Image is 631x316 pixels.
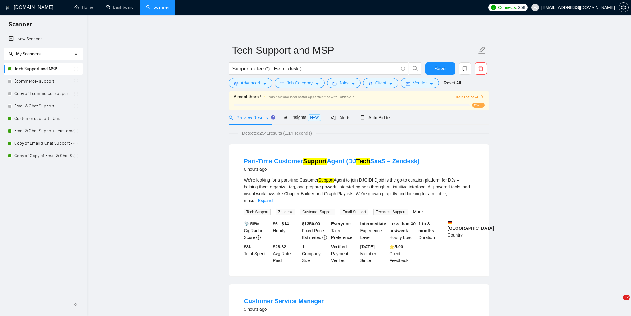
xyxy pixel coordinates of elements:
a: Tech Support and MSP [14,63,74,75]
span: holder [74,104,79,109]
span: holder [74,66,79,71]
span: Client [375,79,386,86]
div: Talent Preference [330,220,359,241]
div: Hourly [272,220,301,241]
span: robot [360,115,365,120]
span: copy [459,66,471,71]
b: 1 to 3 months [418,221,434,233]
span: Jobs [339,79,349,86]
button: copy [459,62,471,75]
span: edit [478,46,486,54]
a: dashboardDashboard [106,5,134,10]
button: delete [475,62,487,75]
span: search [409,66,421,71]
span: caret-down [389,81,393,86]
li: New Scanner [4,33,83,45]
span: caret-down [263,81,267,86]
button: settingAdvancedcaret-down [229,78,272,88]
div: Country [446,220,476,241]
button: Train Laziza AI [456,94,484,100]
iframe: Intercom live chat [610,295,625,310]
span: holder [74,153,79,158]
span: Zendesk [276,209,295,215]
span: NEW [308,114,321,121]
mark: Support [303,158,327,165]
b: 📡 58% [244,221,259,226]
a: More... [413,209,426,214]
input: Search Freelance Jobs... [232,65,398,73]
div: Client Feedback [388,243,417,264]
mark: Support [318,178,334,183]
b: Everyone [331,221,351,226]
a: Customer Service Manager [244,298,324,305]
button: userClientcaret-down [363,78,399,88]
li: Copy of Copy of Email & Chat Support - customer support S-1 [4,150,83,162]
div: Member Since [359,243,388,264]
div: Experience Level [359,220,388,241]
div: Fixed-Price [301,220,330,241]
li: Tech Support and MSP [4,63,83,75]
span: info-circle [401,67,405,71]
a: setting [619,5,629,10]
span: Customer Support [300,209,335,215]
a: Copy of Ecommerce- support [14,88,74,100]
a: Expand [258,198,273,203]
b: Less than 30 hrs/week [389,221,416,233]
a: Ecommerce- support [14,75,74,88]
a: Copy of Email & Chat Support - customer support S-1 [14,137,74,150]
span: search [229,115,233,120]
a: Email & Chat Support [14,100,74,112]
span: exclamation-circle [322,235,327,240]
div: 9 hours ago [244,305,324,313]
b: [GEOGRAPHIC_DATA] [448,220,494,231]
span: 12 [623,295,630,300]
span: 0% [472,103,485,108]
li: Email & Chat Support [4,100,83,112]
button: Save [425,62,455,75]
a: Email & Chat Support - customer support S-1 [14,125,74,137]
span: Technical Support [373,209,408,215]
span: Advanced [241,79,260,86]
div: Company Size [301,243,330,264]
li: Email & Chat Support - customer support S-1 [4,125,83,137]
span: notification [331,115,336,120]
span: Detected 2541 results (1.14 seconds) [238,130,316,137]
b: $ 1350.00 [302,221,320,226]
a: searchScanner [146,5,169,10]
b: $6 - $14 [273,221,289,226]
div: Avg Rate Paid [272,243,301,264]
span: Estimated [302,235,321,240]
span: idcard [406,81,410,86]
li: Copy of Ecommerce- support [4,88,83,100]
img: logo [5,3,10,13]
b: Intermediate [360,221,386,226]
span: double-left [74,301,80,308]
a: Customer support - Umair [14,112,74,125]
span: Job Category [287,79,313,86]
span: caret-down [351,81,355,86]
span: search [9,52,13,56]
span: right [480,95,484,99]
div: GigRadar Score [243,220,272,241]
span: My Scanners [9,51,41,56]
span: ... [253,198,257,203]
div: Duration [417,220,446,241]
div: 6 hours ago [244,165,420,173]
div: Tooltip anchor [270,115,276,120]
button: folderJobscaret-down [327,78,361,88]
span: Almost there ! [234,93,261,100]
span: user [368,81,373,86]
div: Hourly Load [388,220,417,241]
span: info-circle [256,235,261,240]
button: barsJob Categorycaret-down [275,78,325,88]
a: homeHome [74,5,93,10]
span: Preview Results [229,115,273,120]
mark: Tech [356,158,370,165]
span: holder [74,129,79,133]
span: Connects: [498,4,517,11]
b: 1 [302,244,304,249]
div: We’re looking for a part-time Customer Agent to join DJOID! Djoid is the go-to curation platform ... [244,177,474,204]
img: upwork-logo.png [491,5,496,10]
